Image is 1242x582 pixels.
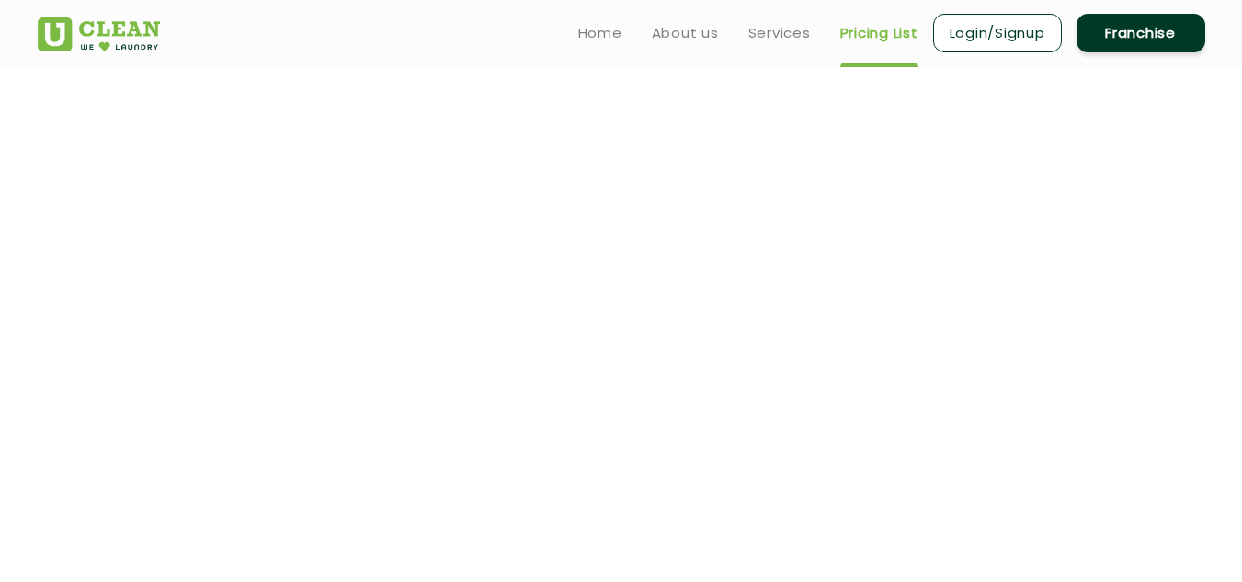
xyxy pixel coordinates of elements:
a: About us [652,22,719,44]
a: Services [748,22,811,44]
a: Franchise [1077,14,1205,52]
a: Home [578,22,622,44]
img: UClean Laundry and Dry Cleaning [38,17,160,51]
a: Pricing List [840,22,918,44]
a: Login/Signup [933,14,1062,52]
